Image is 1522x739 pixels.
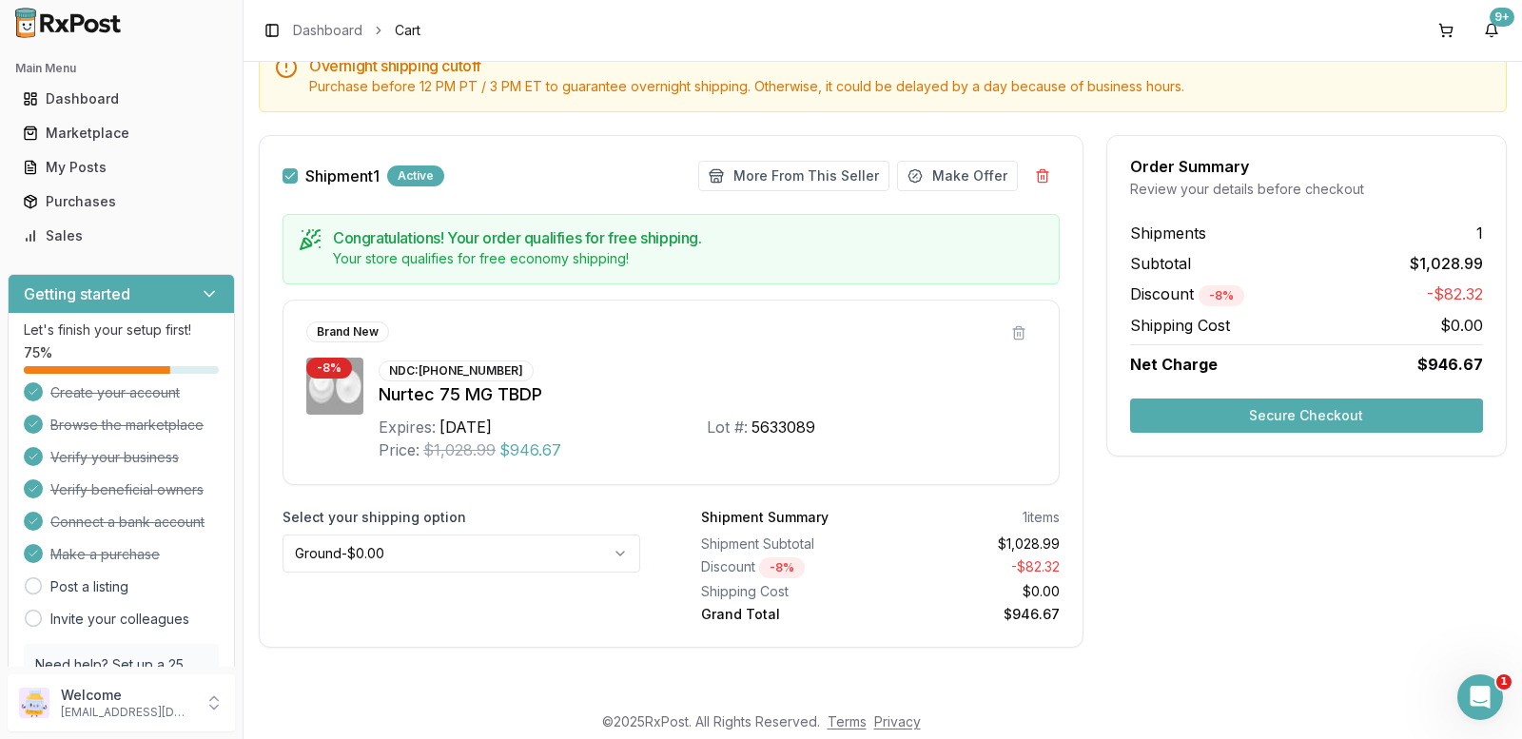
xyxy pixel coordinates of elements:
div: Marketplace [23,124,220,143]
div: Order Summary [1130,159,1483,174]
a: Post a listing [50,577,128,596]
span: 1 [1476,222,1483,244]
a: Dashboard [15,82,227,116]
span: Create your account [50,383,180,402]
div: Purchases [23,192,220,211]
img: User avatar [19,688,49,718]
div: NDC: [PHONE_NUMBER] [379,360,534,381]
div: Discount [701,557,872,578]
button: 9+ [1476,15,1507,46]
div: 1 items [1023,508,1060,527]
button: More From This Seller [698,161,889,191]
span: 75 % [24,343,52,362]
span: Make a purchase [50,545,160,564]
a: Purchases [15,185,227,219]
span: Cart [395,21,420,40]
iframe: Intercom live chat [1457,674,1503,720]
div: Purchase before 12 PM PT / 3 PM ET to guarantee overnight shipping. Otherwise, it could be delaye... [309,77,1491,96]
button: Marketplace [8,118,235,148]
span: $1,028.99 [423,438,496,461]
div: - 8 % [306,358,352,379]
div: Expires: [379,416,436,438]
div: Shipping Cost [701,582,872,601]
div: Brand New [306,321,389,342]
button: Make Offer [897,161,1018,191]
button: Secure Checkout [1130,399,1483,433]
h2: Main Menu [15,61,227,76]
a: Terms [828,713,867,729]
a: My Posts [15,150,227,185]
nav: breadcrumb [293,21,420,40]
div: - 8 % [1199,285,1244,306]
div: [DATE] [439,416,492,438]
span: Browse the marketplace [50,416,204,435]
p: Let's finish your setup first! [24,321,219,340]
div: Shipment Subtotal [701,535,872,554]
span: Shipments [1130,222,1206,244]
span: Verify your business [50,448,179,467]
span: Shipping Cost [1130,314,1230,337]
span: -$82.32 [1427,282,1483,306]
button: Dashboard [8,84,235,114]
div: Your store qualifies for free economy shipping! [333,249,1044,268]
div: 5633089 [751,416,815,438]
span: Connect a bank account [50,513,205,532]
span: Subtotal [1130,252,1191,275]
span: Verify beneficial owners [50,480,204,499]
h3: Getting started [24,282,130,305]
span: $1,028.99 [1410,252,1483,275]
button: Purchases [8,186,235,217]
div: $1,028.99 [888,535,1059,554]
span: Shipment 1 [305,168,380,184]
div: Shipment Summary [701,508,829,527]
div: $0.00 [888,582,1059,601]
div: Review your details before checkout [1130,180,1483,199]
div: - $82.32 [888,557,1059,578]
div: Price: [379,438,420,461]
a: Dashboard [293,21,362,40]
span: $946.67 [499,438,561,461]
span: $946.67 [1417,353,1483,376]
div: Sales [23,226,220,245]
img: RxPost Logo [8,8,129,38]
div: Nurtec 75 MG TBDP [379,381,1036,408]
a: Marketplace [15,116,227,150]
a: Privacy [874,713,921,729]
span: Net Charge [1130,355,1218,374]
div: Lot #: [707,416,748,438]
p: Welcome [61,686,193,705]
span: $0.00 [1440,314,1483,337]
div: Active [387,165,444,186]
div: $946.67 [888,605,1059,624]
a: Invite your colleagues [50,610,189,629]
a: Sales [15,219,227,253]
button: Sales [8,221,235,251]
div: Grand Total [701,605,872,624]
button: My Posts [8,152,235,183]
div: My Posts [23,158,220,177]
label: Select your shipping option [283,508,640,527]
p: Need help? Set up a 25 minute call with our team to set up. [35,655,207,712]
div: 9+ [1490,8,1514,27]
h5: Congratulations! Your order qualifies for free shipping. [333,230,1044,245]
p: [EMAIL_ADDRESS][DOMAIN_NAME] [61,705,193,720]
span: Discount [1130,284,1244,303]
div: Dashboard [23,89,220,108]
img: Nurtec 75 MG TBDP [306,358,363,415]
span: 1 [1496,674,1512,690]
h5: Overnight shipping cutoff [309,58,1491,73]
div: - 8 % [759,557,805,578]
